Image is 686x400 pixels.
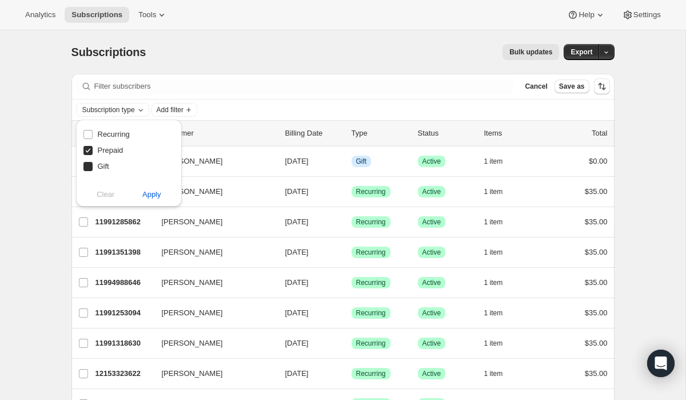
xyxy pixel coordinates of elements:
[98,162,109,171] span: Gift
[155,213,269,231] button: [PERSON_NAME]
[155,183,269,201] button: [PERSON_NAME]
[285,217,309,226] span: [DATE]
[418,128,475,139] p: Status
[77,104,149,116] button: Subscription type
[95,214,608,230] div: 11991285862[PERSON_NAME][DATE]SuccessRecurringSuccessActive1 item$35.00
[98,146,123,155] span: Prepaid
[585,248,608,256] span: $35.00
[484,128,541,139] div: Items
[484,335,516,351] button: 1 item
[356,339,386,348] span: Recurring
[585,217,608,226] span: $35.00
[162,186,223,197] span: [PERSON_NAME]
[615,7,668,23] button: Settings
[589,157,608,165] span: $0.00
[571,47,592,57] span: Export
[155,304,269,322] button: [PERSON_NAME]
[95,216,153,228] p: 11991285862
[356,278,386,287] span: Recurring
[525,82,547,91] span: Cancel
[356,369,386,378] span: Recurring
[162,216,223,228] span: [PERSON_NAME]
[484,244,516,260] button: 1 item
[162,277,223,288] span: [PERSON_NAME]
[422,217,441,227] span: Active
[98,130,130,138] span: Recurring
[585,308,608,317] span: $35.00
[157,105,184,114] span: Add filter
[484,153,516,169] button: 1 item
[162,307,223,319] span: [PERSON_NAME]
[633,10,661,19] span: Settings
[422,187,441,196] span: Active
[352,128,409,139] div: Type
[585,278,608,287] span: $35.00
[422,278,441,287] span: Active
[520,80,552,93] button: Cancel
[484,366,516,382] button: 1 item
[484,339,503,348] span: 1 item
[155,334,269,353] button: [PERSON_NAME]
[484,214,516,230] button: 1 item
[95,338,153,349] p: 11991318630
[285,278,309,287] span: [DATE]
[138,10,156,19] span: Tools
[509,47,552,57] span: Bulk updates
[94,78,514,94] input: Filter subscribers
[559,82,585,91] span: Save as
[95,275,608,291] div: 11994988646[PERSON_NAME][DATE]SuccessRecurringSuccessActive1 item$35.00
[484,308,503,318] span: 1 item
[95,366,608,382] div: 12153323622[PERSON_NAME][DATE]SuccessRecurringSuccessActive1 item$35.00
[25,10,55,19] span: Analytics
[162,338,223,349] span: [PERSON_NAME]
[285,369,309,378] span: [DATE]
[356,187,386,196] span: Recurring
[65,7,129,23] button: Subscriptions
[356,308,386,318] span: Recurring
[155,152,269,171] button: [PERSON_NAME]
[502,44,559,60] button: Bulk updates
[131,7,174,23] button: Tools
[95,307,153,319] p: 11991253094
[155,365,269,383] button: [PERSON_NAME]
[162,128,276,139] p: Customer
[484,369,503,378] span: 1 item
[285,339,309,347] span: [DATE]
[285,128,342,139] p: Billing Date
[585,369,608,378] span: $35.00
[95,305,608,321] div: 11991253094[PERSON_NAME][DATE]SuccessRecurringSuccessActive1 item$35.00
[285,187,309,196] span: [DATE]
[422,339,441,348] span: Active
[564,44,599,60] button: Export
[356,248,386,257] span: Recurring
[95,244,608,260] div: 11991351398[PERSON_NAME][DATE]SuccessRecurringSuccessActive1 item$35.00
[484,278,503,287] span: 1 item
[162,156,223,167] span: [PERSON_NAME]
[484,217,503,227] span: 1 item
[579,10,594,19] span: Help
[95,153,608,169] div: 12727681126[PERSON_NAME][DATE]InfoGiftSuccessActive1 item$0.00
[18,7,62,23] button: Analytics
[71,10,122,19] span: Subscriptions
[285,157,309,165] span: [DATE]
[555,80,589,93] button: Save as
[285,308,309,317] span: [DATE]
[484,184,516,200] button: 1 item
[422,308,441,318] span: Active
[95,368,153,379] p: 12153323622
[356,157,367,166] span: Gift
[422,369,441,378] span: Active
[95,184,608,200] div: 11995218022[PERSON_NAME][DATE]SuccessRecurringSuccessActive1 item$35.00
[285,248,309,256] span: [DATE]
[647,350,675,377] div: Open Intercom Messenger
[95,247,153,258] p: 11991351398
[560,7,612,23] button: Help
[142,189,161,200] span: Apply
[592,128,607,139] p: Total
[122,185,182,204] button: Apply subscription type filter
[484,275,516,291] button: 1 item
[162,368,223,379] span: [PERSON_NAME]
[155,243,269,262] button: [PERSON_NAME]
[484,157,503,166] span: 1 item
[162,247,223,258] span: [PERSON_NAME]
